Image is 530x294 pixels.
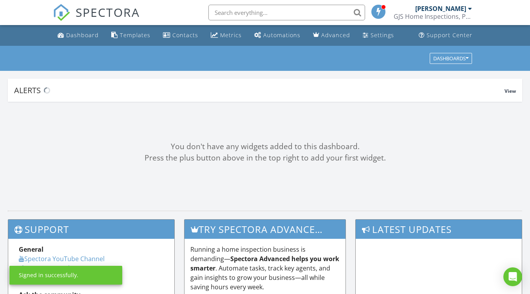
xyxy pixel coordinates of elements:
[172,31,198,39] div: Contacts
[356,220,522,239] h3: Latest Updates
[251,28,304,43] a: Automations (Basic)
[427,31,472,39] div: Support Center
[108,28,154,43] a: Templates
[19,271,78,279] div: Signed in successfully.
[19,245,43,254] strong: General
[360,28,397,43] a: Settings
[371,31,394,39] div: Settings
[8,141,522,152] div: You don't have any widgets added to this dashboard.
[19,254,105,263] a: Spectora YouTube Channel
[321,31,350,39] div: Advanced
[19,264,82,272] a: Spectora Academy
[160,28,201,43] a: Contacts
[433,56,468,61] div: Dashboards
[14,85,505,96] div: Alerts
[430,53,472,64] button: Dashboards
[120,31,150,39] div: Templates
[66,31,99,39] div: Dashboard
[53,11,140,27] a: SPECTORA
[208,28,245,43] a: Metrics
[505,88,516,94] span: View
[8,152,522,164] div: Press the plus button above in the top right to add your first widget.
[310,28,353,43] a: Advanced
[208,5,365,20] input: Search everything...
[54,28,102,43] a: Dashboard
[190,245,340,292] p: Running a home inspection business is demanding— . Automate tasks, track key agents, and gain ins...
[190,254,339,272] strong: Spectora Advanced helps you work smarter
[503,267,522,286] div: Open Intercom Messenger
[220,31,242,39] div: Metrics
[415,5,466,13] div: [PERSON_NAME]
[53,4,70,21] img: The Best Home Inspection Software - Spectora
[394,13,472,20] div: GJS Home Inspections, PLLC
[416,28,476,43] a: Support Center
[76,4,140,20] span: SPECTORA
[263,31,300,39] div: Automations
[8,220,174,239] h3: Support
[185,220,346,239] h3: Try spectora advanced [DATE]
